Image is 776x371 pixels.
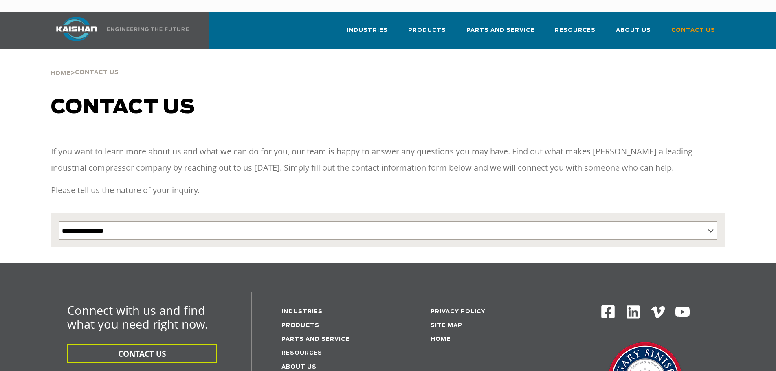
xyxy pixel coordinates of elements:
span: Contact us [51,98,195,117]
img: Engineering the future [107,27,189,31]
span: Home [51,71,70,76]
img: Vimeo [651,306,665,318]
span: Resources [555,26,596,35]
a: Home [51,69,70,77]
img: kaishan logo [46,17,107,41]
img: Facebook [600,304,616,319]
a: Parts and Service [466,20,534,47]
img: Linkedin [625,304,641,320]
button: CONTACT US [67,344,217,363]
a: Industries [281,309,323,314]
a: About Us [281,364,317,370]
p: Please tell us the nature of your inquiry. [51,182,725,198]
a: Parts and service [281,337,350,342]
span: Industries [347,26,388,35]
a: Site Map [431,323,462,328]
a: Contact Us [671,20,715,47]
a: Products [281,323,319,328]
span: Contact Us [75,70,119,75]
a: Industries [347,20,388,47]
a: Kaishan USA [46,12,190,49]
span: Parts and Service [466,26,534,35]
span: Contact Us [671,26,715,35]
a: Home [431,337,451,342]
span: Connect with us and find what you need right now. [67,302,208,332]
span: Products [408,26,446,35]
p: If you want to learn more about us and what we can do for you, our team is happy to answer any qu... [51,143,725,176]
div: > [51,49,119,80]
span: About Us [616,26,651,35]
img: Youtube [675,304,690,320]
a: Products [408,20,446,47]
a: Resources [281,351,322,356]
a: About Us [616,20,651,47]
a: Privacy Policy [431,309,486,314]
a: Resources [555,20,596,47]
